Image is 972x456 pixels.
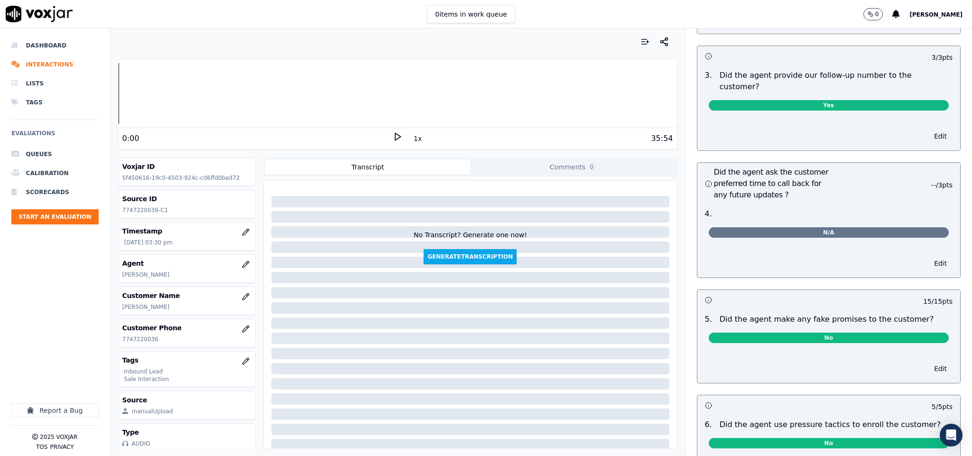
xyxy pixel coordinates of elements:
p: 5 / 5 pts [932,402,953,411]
p: Did the agent provide our follow-up number to the customer? [720,70,953,93]
h3: Voxjar ID [122,162,252,171]
p: [DATE] 03:30 pm [124,239,252,246]
button: 0items in work queue [427,5,515,23]
h3: Source ID [122,194,252,204]
p: 5 . [701,314,716,325]
p: 2025 Voxjar [40,433,77,441]
div: 35:54 [651,133,673,144]
h3: Agent [122,259,252,268]
p: 7747220036 [122,335,252,343]
button: 0 [863,8,883,20]
h3: Did the agent ask the customer preferred time to call back for any future updates ? [705,167,829,201]
span: Yes [709,100,949,111]
button: Edit [928,362,953,375]
div: AUDIO [132,440,150,447]
h3: Customer Name [122,291,252,300]
a: Scorecards [11,183,99,202]
span: No [709,438,949,448]
p: Did the agent make any fake promises to the customer? [720,314,934,325]
button: Edit [928,257,953,270]
p: 7747220036-C1 [122,206,252,214]
p: 4 . [701,208,716,220]
div: No Transcript? Generate one now! [414,230,527,249]
p: Inbound Lead [124,368,252,375]
button: Edit [928,130,953,143]
div: 0:00 [122,133,139,144]
div: manualUpload [132,408,173,415]
h3: Customer Phone [122,323,252,333]
span: N/A [709,227,949,238]
button: Start an Evaluation [11,209,99,224]
span: [PERSON_NAME] [909,11,963,18]
h3: Source [122,395,252,405]
p: 5f450616-19c0-4503-924c-cd6ffd0bad72 [122,174,252,182]
p: -- / 3 pts [931,180,953,190]
p: Sale Interaction [124,375,252,383]
div: Open Intercom Messenger [940,424,963,447]
button: Report a Bug [11,403,99,418]
button: 1x [412,132,424,145]
button: Comments [470,159,675,175]
button: Transcript [265,159,470,175]
button: Privacy [50,443,74,451]
a: Interactions [11,55,99,74]
a: Calibration [11,164,99,183]
h3: Tags [122,355,252,365]
button: 0 [863,8,893,20]
h6: Evaluations [11,128,99,145]
p: 15 / 15 pts [923,297,953,306]
p: 3 / 3 pts [932,53,953,62]
button: TOS [36,443,47,451]
span: 0 [588,163,596,171]
a: Dashboard [11,36,99,55]
button: GenerateTranscription [424,249,517,264]
button: [PERSON_NAME] [909,9,972,20]
p: 0 [875,10,879,18]
p: [PERSON_NAME] [122,271,252,279]
a: Tags [11,93,99,112]
h3: Timestamp [122,226,252,236]
p: [PERSON_NAME] [122,303,252,311]
span: No [709,333,949,343]
p: 6 . [701,419,716,430]
img: voxjar logo [6,6,73,22]
h3: Type [122,428,252,437]
p: Did the agent use pressure tactics to enroll the customer? [720,419,941,430]
p: 3 . [701,70,716,93]
a: Lists [11,74,99,93]
a: Queues [11,145,99,164]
